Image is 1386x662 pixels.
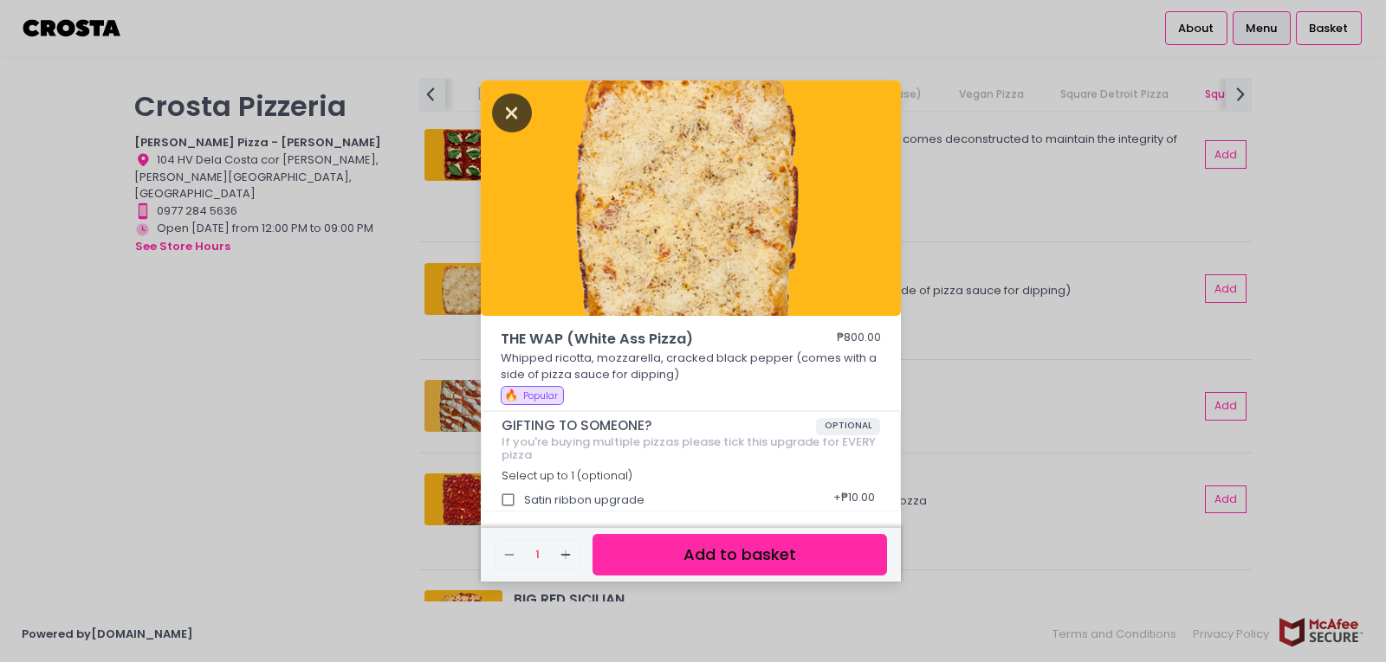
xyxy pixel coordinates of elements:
[501,350,882,383] p: Whipped ricotta, mozzarella, cracked black pepper (comes with a side of pizza sauce for dipping)
[504,387,518,403] span: 🔥
[502,418,816,434] span: GIFTING TO SOMEONE?
[502,435,881,462] div: If you're buying multiple pizzas please tick this upgrade for EVERY pizza
[523,389,558,402] span: Popular
[502,468,632,483] span: Select up to 1 (optional)
[492,103,532,120] button: Close
[501,329,787,350] span: THE WAP (White Ass Pizza)
[481,80,901,316] img: THE WAP (White Ass Pizza)
[837,329,881,350] div: ₱800.00
[593,534,887,576] button: Add to basket
[827,484,880,517] div: + ₱10.00
[816,418,881,435] span: OPTIONAL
